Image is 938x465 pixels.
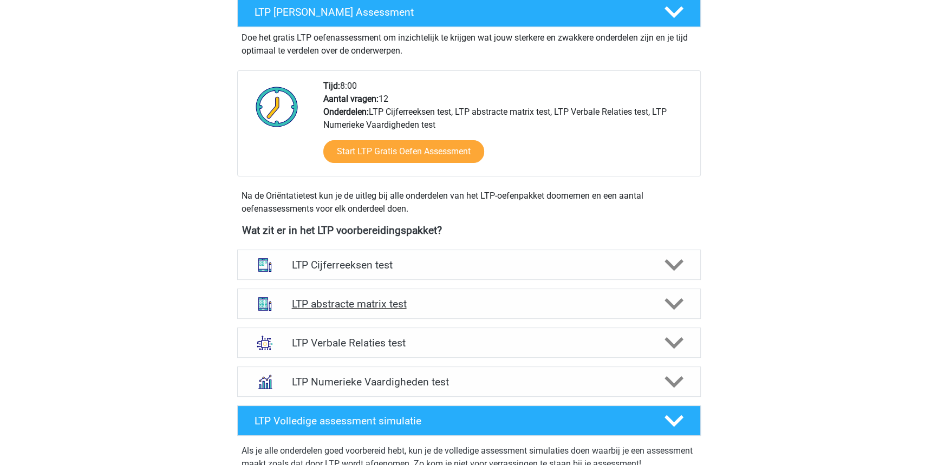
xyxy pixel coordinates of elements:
a: numeriek redeneren LTP Numerieke Vaardigheden test [233,366,705,397]
b: Onderdelen: [323,107,369,117]
a: analogieen LTP Verbale Relaties test [233,328,705,358]
a: LTP Volledige assessment simulatie [233,405,705,436]
h4: LTP Verbale Relaties test [291,337,646,349]
h4: Wat zit er in het LTP voorbereidingspakket? [242,224,696,237]
a: Start LTP Gratis Oefen Assessment [323,140,484,163]
a: abstracte matrices LTP abstracte matrix test [233,289,705,319]
img: analogieen [251,329,279,357]
b: Aantal vragen: [323,94,379,104]
h4: LTP Volledige assessment simulatie [255,415,647,427]
img: numeriek redeneren [251,368,279,396]
img: abstracte matrices [251,290,279,318]
h4: LTP [PERSON_NAME] Assessment [255,6,647,18]
div: 8:00 12 LTP Cijferreeksen test, LTP abstracte matrix test, LTP Verbale Relaties test, LTP Numerie... [315,80,700,176]
h4: LTP Numerieke Vaardigheden test [291,376,646,388]
a: cijferreeksen LTP Cijferreeksen test [233,250,705,280]
b: Tijd: [323,81,340,91]
h4: LTP abstracte matrix test [291,298,646,310]
img: Klok [250,80,304,134]
div: Doe het gratis LTP oefenassessment om inzichtelijk te krijgen wat jouw sterkere en zwakkere onder... [237,27,701,57]
h4: LTP Cijferreeksen test [291,259,646,271]
img: cijferreeksen [251,251,279,279]
div: Na de Oriëntatietest kun je de uitleg bij alle onderdelen van het LTP-oefenpakket doornemen en ee... [237,189,701,215]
